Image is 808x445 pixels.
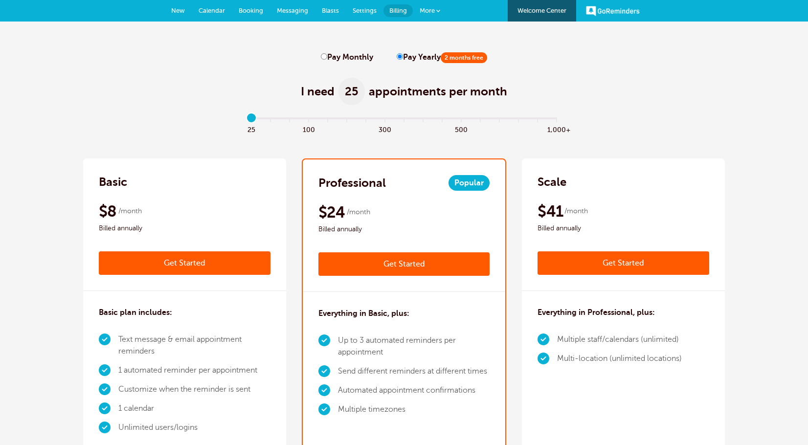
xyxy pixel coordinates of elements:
[199,7,225,14] span: Calendar
[99,307,172,318] h3: Basic plan includes:
[318,202,345,222] span: $24
[171,7,185,14] span: New
[118,361,270,380] li: 1 automated reminder per appointment
[118,330,270,361] li: Text message & email appointment reminders
[538,222,709,234] span: Billed annually
[538,307,655,318] h3: Everything in Professional, plus:
[547,123,566,134] span: 1,000+
[318,175,386,191] h2: Professional
[301,84,335,99] span: I need
[239,7,263,14] span: Booking
[538,201,563,221] span: $41
[322,7,339,14] span: Blasts
[564,205,588,217] span: /month
[389,7,407,14] span: Billing
[118,418,270,437] li: Unlimited users/logins
[318,252,490,276] a: Get Started
[321,53,327,60] input: Pay Monthly
[242,123,261,134] span: 25
[338,400,490,419] li: Multiple timezones
[376,123,395,134] span: 300
[383,4,413,17] a: Billing
[557,330,682,349] li: Multiple staff/calendars (unlimited)
[338,78,365,105] span: 25
[397,53,487,62] label: Pay Yearly
[118,399,270,418] li: 1 calendar
[452,123,471,134] span: 500
[347,206,370,218] span: /month
[318,308,409,319] h3: Everything in Basic, plus:
[420,7,435,14] span: More
[538,174,566,190] h2: Scale
[449,175,490,191] span: Popular
[321,53,373,62] label: Pay Monthly
[338,381,490,400] li: Automated appointment confirmations
[277,7,308,14] span: Messaging
[99,251,270,275] a: Get Started
[397,53,403,60] input: Pay Yearly2 months free
[118,380,270,399] li: Customize when the reminder is sent
[118,205,142,217] span: /month
[441,52,487,63] span: 2 months free
[299,123,318,134] span: 100
[538,251,709,275] a: Get Started
[338,331,490,362] li: Up to 3 automated reminders per appointment
[369,84,507,99] span: appointments per month
[557,349,682,368] li: Multi-location (unlimited locations)
[99,201,117,221] span: $8
[338,362,490,381] li: Send different reminders at different times
[318,223,490,235] span: Billed annually
[353,7,377,14] span: Settings
[99,222,270,234] span: Billed annually
[99,174,127,190] h2: Basic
